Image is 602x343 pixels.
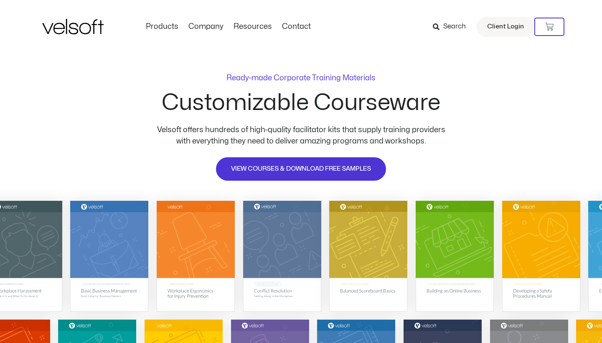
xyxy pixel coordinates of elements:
[226,74,376,82] p: Ready-made Corporate Training Materials
[487,21,524,32] span: Client Login
[277,22,316,31] a: ContactMenu Toggle
[477,17,534,37] a: Client Login
[433,20,472,34] a: Search
[162,92,440,114] h2: Customizable Courseware
[141,22,183,31] a: ProductsMenu Toggle
[42,19,104,34] img: Velsoft Training Materials
[183,22,229,31] a: CompanyMenu Toggle
[443,21,466,32] span: Search
[229,22,277,31] a: ResourcesMenu Toggle
[141,22,316,31] nav: Menu
[215,156,387,182] a: VIEW COURSES & DOWNLOAD FREE SAMPLES
[231,164,371,174] span: VIEW COURSES & DOWNLOAD FREE SAMPLES
[151,124,452,147] p: Velsoft offers hundreds of high-quality facilitator kits that supply training providers with ever...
